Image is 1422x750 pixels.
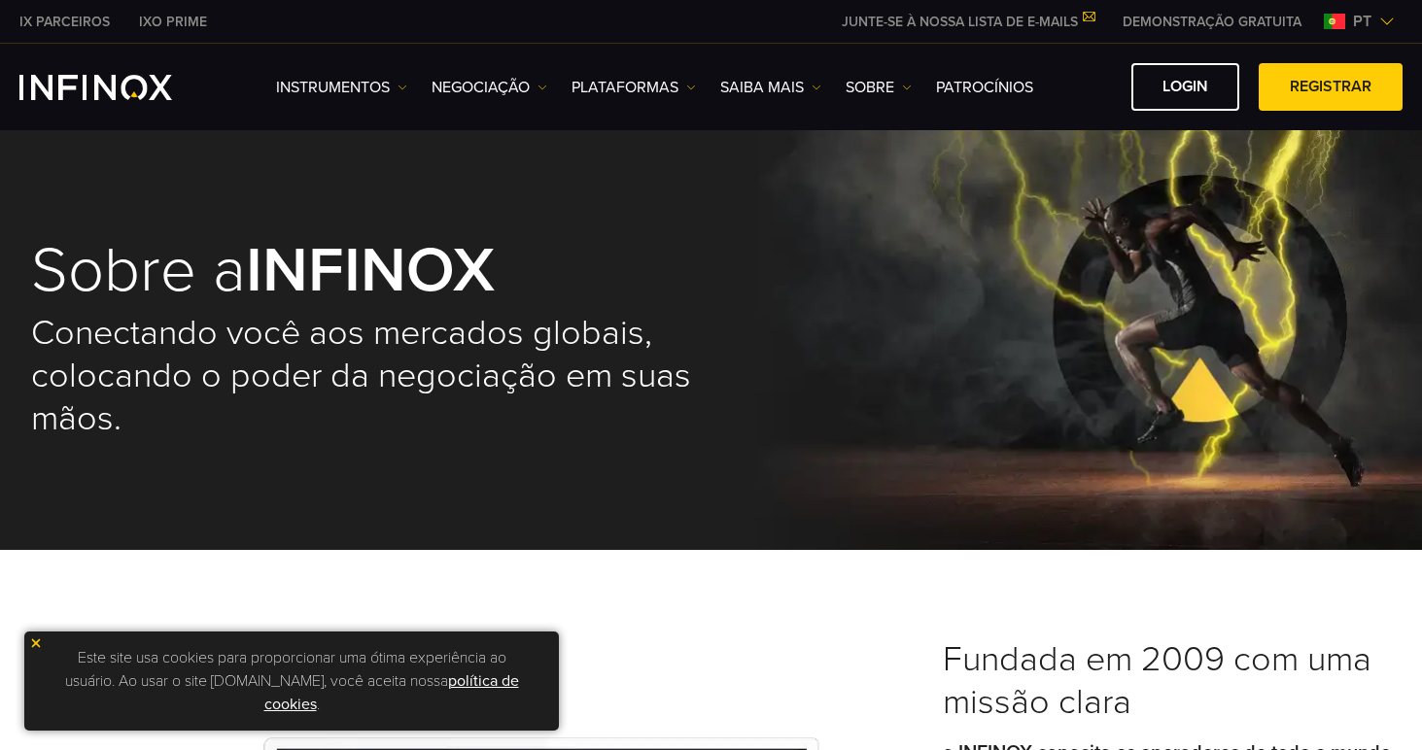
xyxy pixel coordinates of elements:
h1: Sobre a [31,239,711,302]
h3: Fundada em 2009 com uma missão clara [943,638,1392,724]
a: SOBRE [846,76,912,99]
a: Login [1131,63,1239,111]
a: Instrumentos [276,76,407,99]
img: yellow close icon [29,636,43,650]
a: INFINOX Logo [19,75,218,100]
a: INFINOX MENU [1108,12,1316,32]
a: Saiba mais [720,76,821,99]
h2: Conectando você aos mercados globais, colocando o poder da negociação em suas mãos. [31,312,711,440]
a: INFINOX [124,12,222,32]
a: PLATAFORMAS [572,76,696,99]
p: Este site usa cookies para proporcionar uma ótima experiência ao usuário. Ao usar o site [DOMAIN_... [34,641,549,721]
strong: INFINOX [246,232,495,309]
a: Registrar [1259,63,1403,111]
a: Patrocínios [936,76,1033,99]
a: INFINOX [5,12,124,32]
a: NEGOCIAÇÃO [432,76,547,99]
a: JUNTE-SE À NOSSA LISTA DE E-MAILS [827,14,1108,30]
span: pt [1345,10,1379,33]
